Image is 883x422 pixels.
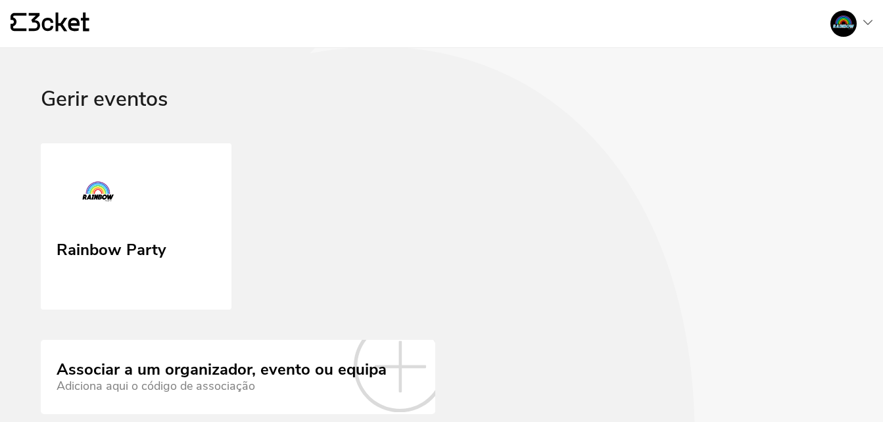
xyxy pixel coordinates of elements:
[41,340,435,413] a: Associar a um organizador, evento ou equipa Adiciona aqui o código de associação
[57,379,387,393] div: Adiciona aqui o código de associação
[57,236,166,260] div: Rainbow Party
[57,164,142,223] img: Rainbow Party
[41,143,231,310] a: Rainbow Party Rainbow Party
[11,12,89,35] a: {' '}
[11,13,26,32] g: {' '}
[41,87,842,143] div: Gerir eventos
[57,361,387,379] div: Associar a um organizador, evento ou equipa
